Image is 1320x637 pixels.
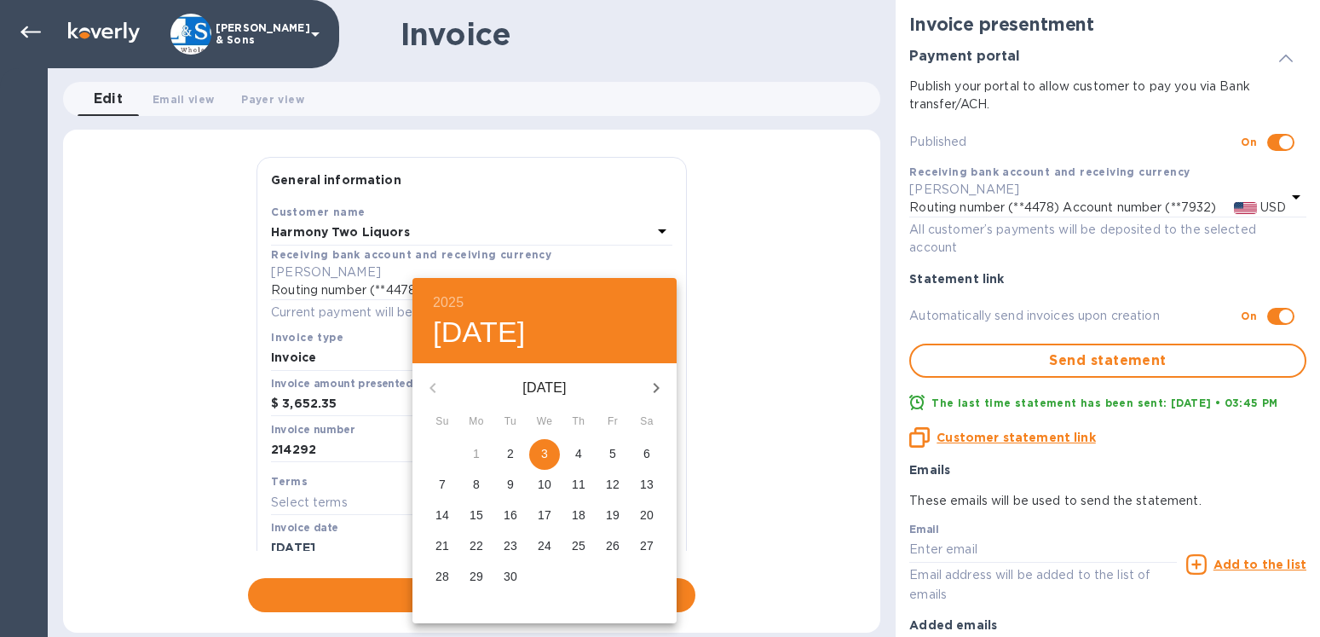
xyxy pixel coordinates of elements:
button: 30 [495,562,526,593]
button: 8 [461,470,492,501]
button: 27 [631,531,662,562]
span: Sa [631,414,662,431]
p: 23 [504,537,517,554]
p: 10 [538,476,551,493]
p: 25 [572,537,585,554]
p: 29 [470,568,483,585]
button: 2025 [433,291,464,315]
button: 18 [563,501,594,531]
p: 9 [507,476,514,493]
p: 15 [470,507,483,524]
button: 23 [495,531,526,562]
p: 28 [435,568,449,585]
p: 8 [473,476,480,493]
button: 7 [427,470,458,501]
button: 22 [461,531,492,562]
span: Tu [495,414,526,431]
p: 17 [538,507,551,524]
button: 4 [563,439,594,470]
button: 3 [529,439,560,470]
button: 6 [631,439,662,470]
span: Th [563,414,594,431]
button: 14 [427,501,458,531]
button: 17 [529,501,560,531]
p: 14 [435,507,449,524]
button: 20 [631,501,662,531]
p: 7 [439,476,446,493]
span: We [529,414,560,431]
button: 10 [529,470,560,501]
p: 27 [640,537,654,554]
p: 21 [435,537,449,554]
button: 28 [427,562,458,593]
p: 30 [504,568,517,585]
p: 26 [606,537,620,554]
button: 16 [495,501,526,531]
button: 12 [597,470,628,501]
p: 18 [572,507,585,524]
button: 25 [563,531,594,562]
button: 19 [597,501,628,531]
p: 2 [507,445,514,462]
button: 13 [631,470,662,501]
p: [DATE] [453,378,636,398]
button: 11 [563,470,594,501]
p: 24 [538,537,551,554]
span: Su [427,414,458,431]
p: 11 [572,476,585,493]
p: 22 [470,537,483,554]
p: 13 [640,476,654,493]
p: 12 [606,476,620,493]
p: 4 [575,445,582,462]
button: 29 [461,562,492,593]
button: 24 [529,531,560,562]
button: 26 [597,531,628,562]
p: 20 [640,507,654,524]
button: 9 [495,470,526,501]
p: 19 [606,507,620,524]
button: 5 [597,439,628,470]
p: 5 [609,445,616,462]
button: 2 [495,439,526,470]
p: 16 [504,507,517,524]
p: 3 [541,445,548,462]
button: 21 [427,531,458,562]
button: 15 [461,501,492,531]
span: Fr [597,414,628,431]
p: 6 [643,445,650,462]
span: Mo [461,414,492,431]
button: [DATE] [433,315,526,350]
